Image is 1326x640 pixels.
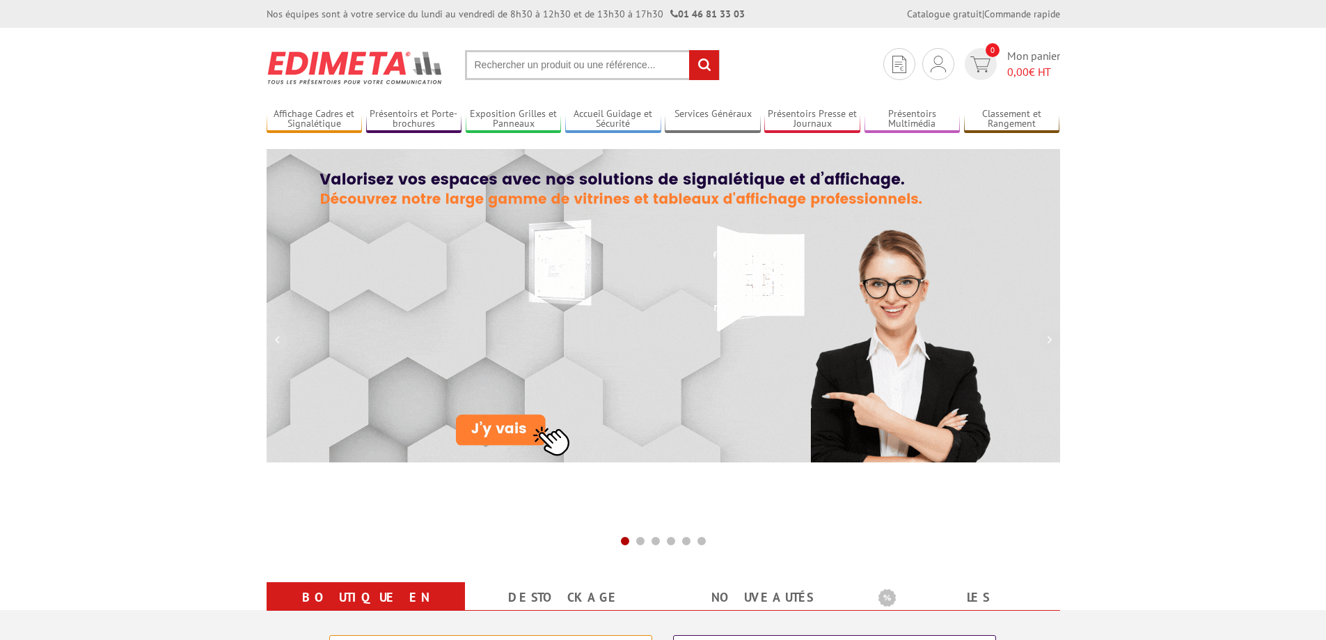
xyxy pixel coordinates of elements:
a: devis rapide 0 Mon panier 0,00€ HT [961,48,1060,80]
a: Boutique en ligne [283,585,448,635]
span: € HT [1007,64,1060,80]
b: Les promotions [878,585,1052,613]
a: Catalogue gratuit [907,8,982,20]
span: Mon panier [1007,48,1060,80]
a: nouveautés [680,585,845,610]
a: Les promotions [878,585,1043,635]
span: 0,00 [1007,65,1029,79]
a: Présentoirs et Porte-brochures [366,108,462,131]
a: Services Généraux [665,108,761,131]
strong: 01 46 81 33 03 [670,8,745,20]
div: Nos équipes sont à votre service du lundi au vendredi de 8h30 à 12h30 et de 13h30 à 17h30 [267,7,745,21]
img: devis rapide [931,56,946,72]
img: devis rapide [970,56,990,72]
div: | [907,7,1060,21]
a: Affichage Cadres et Signalétique [267,108,363,131]
a: Accueil Guidage et Sécurité [565,108,661,131]
img: devis rapide [892,56,906,73]
input: rechercher [689,50,719,80]
input: Rechercher un produit ou une référence... [465,50,720,80]
a: Classement et Rangement [964,108,1060,131]
a: Présentoirs Presse et Journaux [764,108,860,131]
a: Commande rapide [984,8,1060,20]
a: Destockage [482,585,647,610]
a: Présentoirs Multimédia [865,108,961,131]
span: 0 [986,43,1000,57]
a: Exposition Grilles et Panneaux [466,108,562,131]
img: Présentoir, panneau, stand - Edimeta - PLV, affichage, mobilier bureau, entreprise [267,42,444,93]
